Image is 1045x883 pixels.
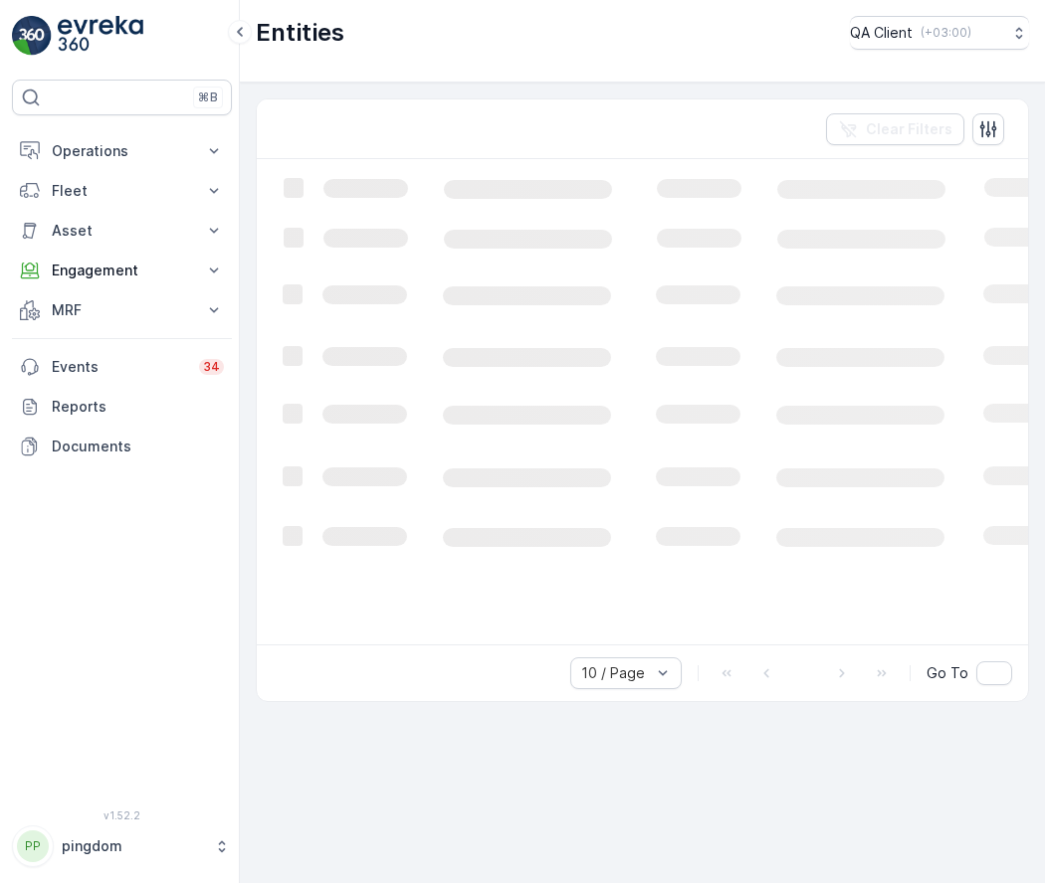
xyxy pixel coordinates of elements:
p: Clear Filters [866,119,952,139]
img: logo_light-DOdMpM7g.png [58,16,143,56]
p: Operations [52,141,192,161]
button: Clear Filters [826,113,964,145]
button: MRF [12,290,232,330]
p: ( +03:00 ) [921,25,971,41]
p: Reports [52,397,224,417]
p: Events [52,357,187,377]
button: PPpingdom [12,825,232,867]
span: v 1.52.2 [12,809,232,821]
div: PP [17,830,49,862]
p: Entities [256,17,344,49]
p: QA Client [850,23,913,43]
p: Engagement [52,261,192,280]
a: Reports [12,387,232,427]
p: ⌘B [198,89,218,105]
p: 34 [203,359,220,375]
a: Documents [12,427,232,466]
img: logo [12,16,52,56]
p: Fleet [52,181,192,201]
p: pingdom [62,836,204,856]
p: MRF [52,300,192,320]
button: Fleet [12,171,232,211]
button: Engagement [12,251,232,290]
p: Asset [52,221,192,241]
button: Operations [12,131,232,171]
span: Go To [927,663,968,683]
p: Documents [52,437,224,456]
button: QA Client(+03:00) [850,16,1029,50]
a: Events34 [12,347,232,387]
button: Asset [12,211,232,251]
